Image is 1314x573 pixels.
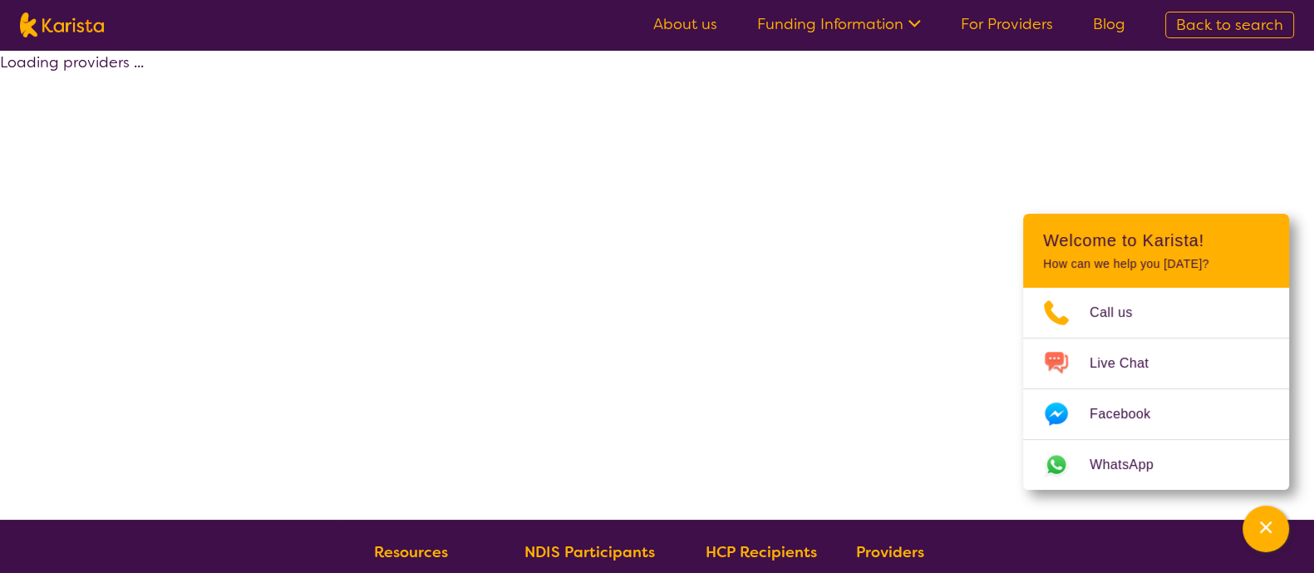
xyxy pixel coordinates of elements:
[524,542,655,562] b: NDIS Participants
[757,14,921,34] a: Funding Information
[1243,506,1289,552] button: Channel Menu
[1023,214,1289,490] div: Channel Menu
[1165,12,1294,38] a: Back to search
[1090,452,1174,477] span: WhatsApp
[961,14,1053,34] a: For Providers
[1043,257,1269,271] p: How can we help you [DATE]?
[1093,14,1125,34] a: Blog
[1023,440,1289,490] a: Web link opens in a new tab.
[653,14,717,34] a: About us
[1176,15,1283,35] span: Back to search
[1043,230,1269,250] h2: Welcome to Karista!
[1090,351,1169,376] span: Live Chat
[706,542,817,562] b: HCP Recipients
[374,542,448,562] b: Resources
[20,12,104,37] img: Karista logo
[856,542,924,562] b: Providers
[1023,288,1289,490] ul: Choose channel
[1090,300,1153,325] span: Call us
[1090,402,1170,427] span: Facebook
